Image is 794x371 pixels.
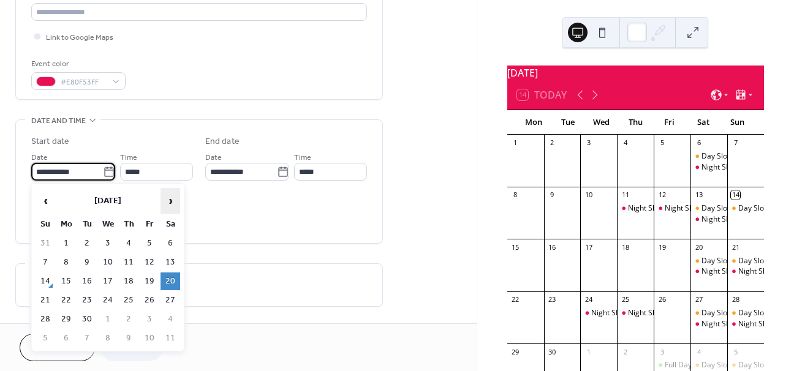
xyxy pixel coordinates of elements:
[731,138,740,148] div: 7
[701,162,735,173] div: Night Slot
[690,203,727,214] div: Day Slot
[657,242,667,252] div: 19
[31,135,69,148] div: Start date
[584,242,593,252] div: 17
[690,214,727,225] div: Night Slot
[548,190,557,200] div: 9
[161,291,180,309] td: 27
[36,291,55,309] td: 21
[727,308,764,318] div: Day Slot
[701,151,730,162] div: Day Slot
[511,295,520,304] div: 22
[31,151,48,164] span: Date
[511,190,520,200] div: 8
[690,256,727,266] div: Day Slot
[738,256,766,266] div: Day Slot
[548,242,557,252] div: 16
[36,189,55,213] span: ‹
[694,295,703,304] div: 27
[36,310,55,328] td: 28
[77,234,97,252] td: 2
[119,215,138,233] th: Th
[701,203,730,214] div: Day Slot
[161,189,180,213] span: ›
[657,295,667,304] div: 26
[56,188,159,214] th: [DATE]
[551,110,584,135] div: Tue
[119,253,138,271] td: 11
[36,234,55,252] td: 31
[205,151,222,164] span: Date
[665,360,706,370] div: Full Day Slot
[119,310,138,328] td: 2
[140,291,159,309] td: 26
[119,329,138,347] td: 9
[36,272,55,290] td: 14
[119,272,138,290] td: 18
[161,310,180,328] td: 4
[621,190,630,200] div: 11
[694,347,703,356] div: 4
[621,347,630,356] div: 2
[140,234,159,252] td: 5
[140,272,159,290] td: 19
[56,272,76,290] td: 15
[56,253,76,271] td: 8
[738,203,766,214] div: Day Slot
[628,308,661,318] div: Night Slot
[511,242,520,252] div: 15
[727,266,764,277] div: Night Slot
[652,110,686,135] div: Fri
[731,242,740,252] div: 21
[738,319,771,329] div: Night Slot
[701,360,730,370] div: Day Slot
[161,234,180,252] td: 6
[20,334,95,361] a: Cancel
[548,347,557,356] div: 30
[56,310,76,328] td: 29
[657,347,667,356] div: 3
[731,347,740,356] div: 5
[98,234,118,252] td: 3
[619,110,652,135] div: Thu
[511,138,520,148] div: 1
[98,291,118,309] td: 24
[686,110,720,135] div: Sat
[665,203,698,214] div: Night Slot
[701,319,735,329] div: Night Slot
[657,138,667,148] div: 5
[205,135,240,148] div: End date
[727,360,764,370] div: Day Slot
[61,76,106,89] span: #E80F53FF
[140,253,159,271] td: 12
[580,308,617,318] div: Night Slot
[31,58,123,70] div: Event color
[36,253,55,271] td: 7
[41,342,74,355] span: Cancel
[654,203,690,214] div: Night Slot
[694,138,703,148] div: 6
[591,308,624,318] div: Night Slot
[56,329,76,347] td: 6
[161,272,180,290] td: 20
[140,215,159,233] th: Fr
[738,308,766,318] div: Day Slot
[694,190,703,200] div: 13
[621,138,630,148] div: 4
[690,308,727,318] div: Day Slot
[98,253,118,271] td: 10
[694,242,703,252] div: 20
[77,272,97,290] td: 16
[511,347,520,356] div: 29
[119,234,138,252] td: 4
[517,110,551,135] div: Mon
[120,151,137,164] span: Time
[98,215,118,233] th: We
[98,310,118,328] td: 1
[690,319,727,329] div: Night Slot
[77,253,97,271] td: 9
[56,234,76,252] td: 1
[584,347,593,356] div: 1
[621,295,630,304] div: 25
[119,291,138,309] td: 25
